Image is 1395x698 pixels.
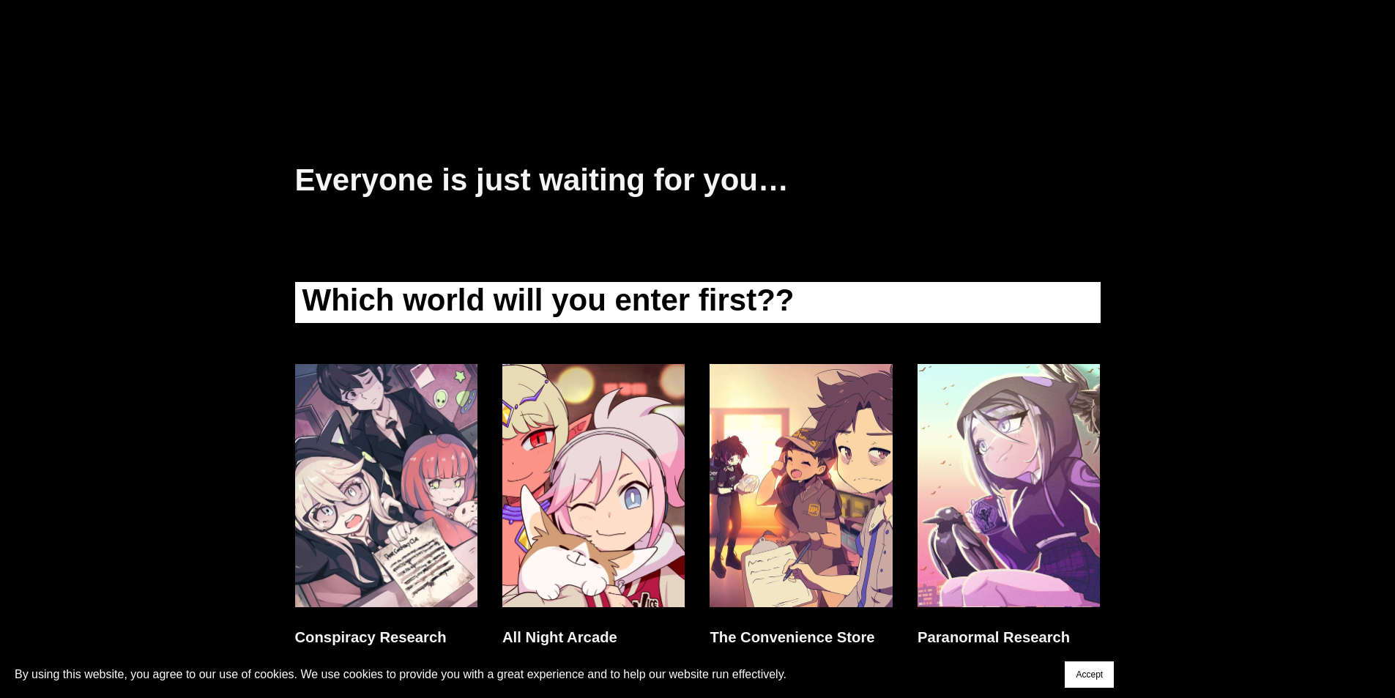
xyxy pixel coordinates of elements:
[918,628,1100,667] h3: Paranormal Research Club
[295,160,1101,201] h1: Everyone is just waiting for you…
[502,628,685,647] h3: All Night Arcade
[295,282,1101,322] h1: Which world will you enter first??
[1076,669,1103,680] span: Accept
[15,664,786,684] p: By using this website, you agree to our use of cookies. We use cookies to provide you with a grea...
[1065,661,1114,688] button: Accept
[295,628,478,667] h3: Conspiracy Research Club
[710,628,892,647] h3: The Convenience Store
